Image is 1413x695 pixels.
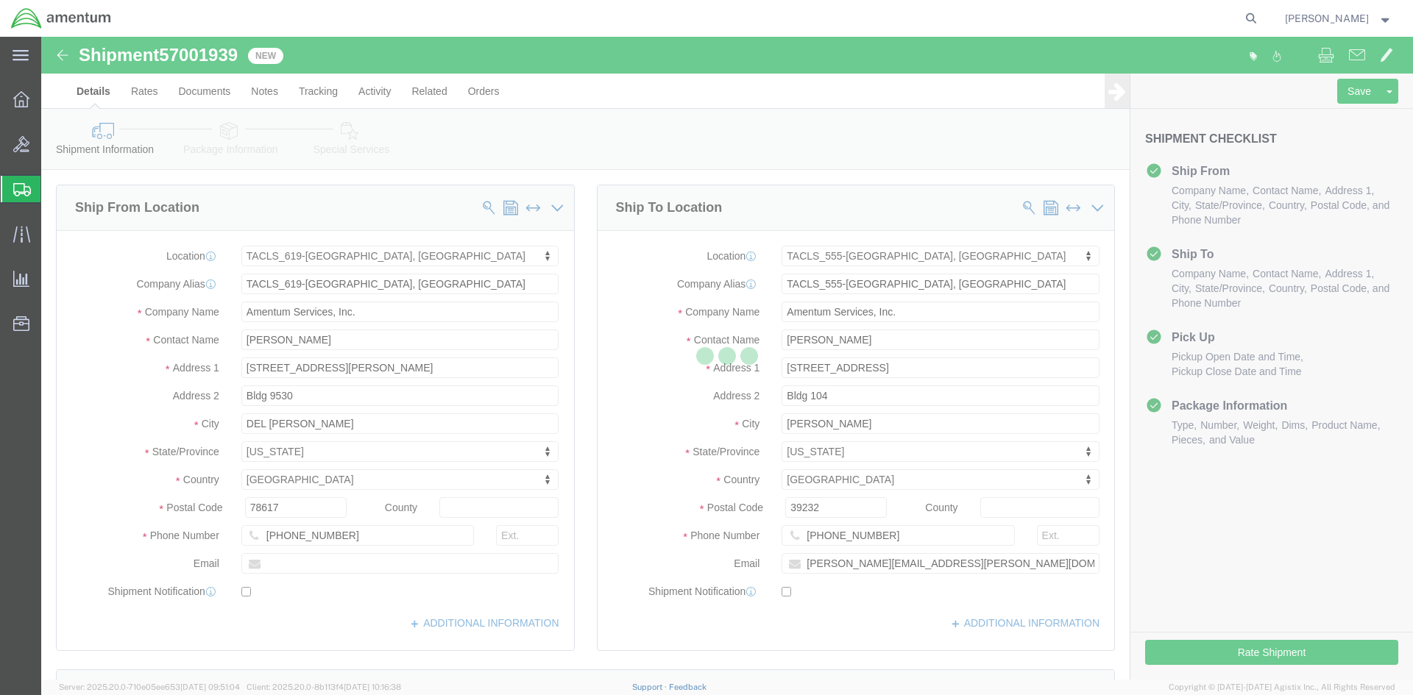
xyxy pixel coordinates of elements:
span: [DATE] 09:51:04 [180,682,240,691]
span: Server: 2025.20.0-710e05ee653 [59,682,240,691]
a: Support [632,682,669,691]
span: Client: 2025.20.0-8b113f4 [247,682,401,691]
span: Copyright © [DATE]-[DATE] Agistix Inc., All Rights Reserved [1169,681,1395,694]
button: [PERSON_NAME] [1284,10,1393,27]
img: logo [10,7,112,29]
a: Feedback [669,682,706,691]
span: [DATE] 10:16:38 [344,682,401,691]
span: Jaime Francisco [1285,10,1369,26]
